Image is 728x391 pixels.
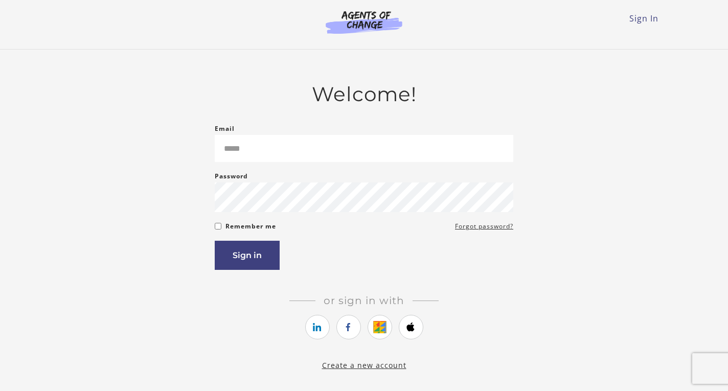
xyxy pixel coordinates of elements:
[336,315,361,339] a: https://courses.thinkific.com/users/auth/facebook?ss%5Breferral%5D=&ss%5Buser_return_to%5D=&ss%5B...
[305,315,330,339] a: https://courses.thinkific.com/users/auth/linkedin?ss%5Breferral%5D=&ss%5Buser_return_to%5D=&ss%5B...
[215,123,235,135] label: Email
[315,294,413,307] span: Or sign in with
[629,13,658,24] a: Sign In
[215,170,248,182] label: Password
[225,220,276,233] label: Remember me
[315,10,413,34] img: Agents of Change Logo
[368,315,392,339] a: https://courses.thinkific.com/users/auth/google?ss%5Breferral%5D=&ss%5Buser_return_to%5D=&ss%5Bvi...
[399,315,423,339] a: https://courses.thinkific.com/users/auth/apple?ss%5Breferral%5D=&ss%5Buser_return_to%5D=&ss%5Bvis...
[215,241,280,270] button: Sign in
[322,360,406,370] a: Create a new account
[215,82,513,106] h2: Welcome!
[455,220,513,233] a: Forgot password?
